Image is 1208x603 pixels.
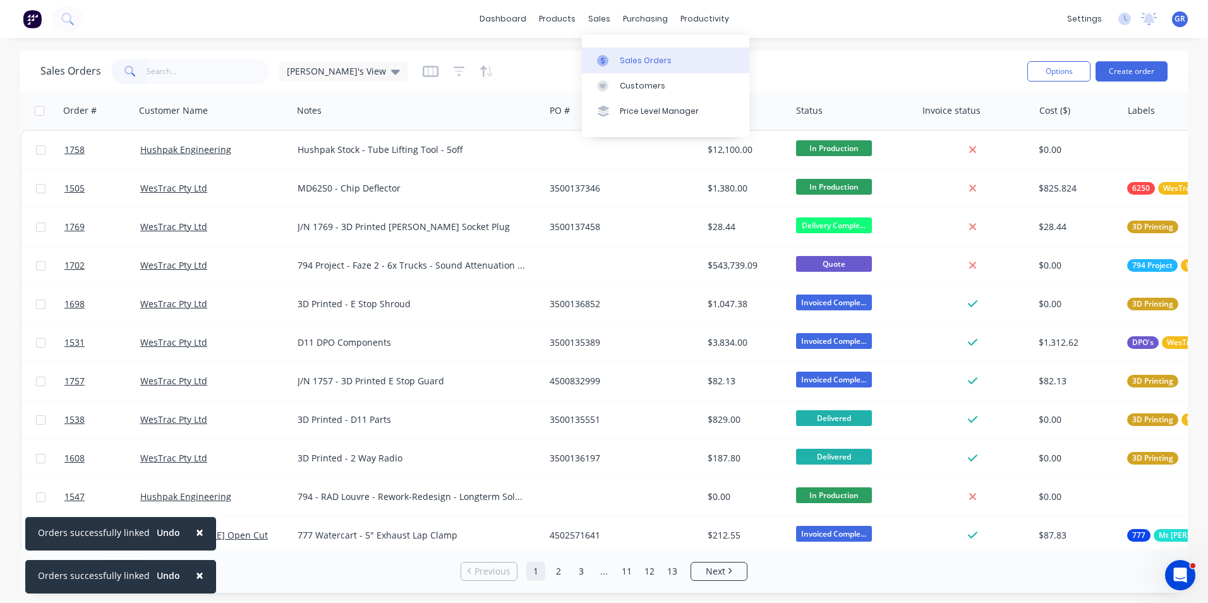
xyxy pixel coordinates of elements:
span: × [196,523,203,541]
a: 1769 [64,208,140,246]
div: $1,380.00 [708,182,782,195]
div: $3,834.00 [708,336,782,349]
div: purchasing [617,9,674,28]
div: $28.44 [708,221,782,233]
button: Create order [1096,61,1168,82]
div: $187.80 [708,452,782,465]
div: Orders successfully linked [38,569,150,582]
span: 1769 [64,221,85,233]
div: 3500137458 [550,221,690,233]
div: Order # [63,104,97,117]
div: $0.00 [1039,490,1113,503]
img: Factory [23,9,42,28]
div: Customer Name [139,104,208,117]
button: 3D Printing [1127,375,1178,387]
span: 3D Printing [1132,221,1173,233]
a: 1531 [64,324,140,362]
div: $1,312.62 [1039,336,1113,349]
div: 3500137346 [550,182,690,195]
div: $0.00 [1039,143,1113,156]
div: 3500136852 [550,298,690,310]
div: Labels [1128,104,1155,117]
div: Cost ($) [1039,104,1070,117]
span: [PERSON_NAME]'s View [287,64,386,78]
a: WesTrac Pty Ltd [140,259,207,271]
a: Page 3 [572,562,591,581]
span: In Production [796,140,872,156]
div: Customers [620,80,665,92]
div: Orders successfully linked [38,526,150,539]
div: 3500135389 [550,336,690,349]
a: Jump forward [595,562,613,581]
a: Page 11 [617,562,636,581]
span: Quote [796,256,872,272]
span: 1538 [64,413,85,426]
span: Invoiced Comple... [796,295,872,310]
a: 1666 [64,516,140,554]
a: 1547 [64,478,140,516]
a: Hushpak Engineering [140,143,231,155]
button: 3D Printing [1127,452,1178,465]
a: 1698 [64,285,140,323]
a: WesTrac Pty Ltd [140,413,207,425]
button: Close [183,517,216,547]
div: $12,100.00 [708,143,782,156]
a: 1702 [64,247,140,284]
iframe: Intercom live chat [1165,560,1195,590]
span: 1608 [64,452,85,465]
a: Price Level Manager [582,99,749,124]
div: products [533,9,582,28]
a: WesTrac Pty Ltd [140,298,207,310]
button: Undo [150,523,187,542]
a: WesTrac Pty Ltd [140,221,207,233]
span: 1547 [64,490,85,503]
div: PO # [550,104,570,117]
span: 777 [1132,529,1145,542]
div: Notes [297,104,322,117]
div: 777 Watercart - 5" Exhaust Lap Clamp [298,529,528,542]
div: D11 DPO Components [298,336,528,349]
div: J/N 1769 - 3D Printed [PERSON_NAME] Socket Plug [298,221,528,233]
button: Undo [150,566,187,585]
a: WesTrac Pty Ltd [140,452,207,464]
span: × [196,566,203,584]
div: MD6250 - Chip Deflector [298,182,528,195]
div: $0.00 [1039,413,1113,426]
a: Next page [691,565,747,578]
div: 3D Printed - E Stop Shroud [298,298,528,310]
a: Previous page [461,565,517,578]
div: 4502571641 [550,529,690,542]
a: Hushpak Engineering [140,490,231,502]
a: Page 12 [640,562,659,581]
button: 3D Printing [1127,298,1178,310]
div: J/N 1757 - 3D Printed E Stop Guard [298,375,528,387]
span: 1757 [64,375,85,387]
a: Customers [582,73,749,99]
span: Delivered [796,410,872,426]
span: GR [1175,13,1185,25]
div: Invoice status [922,104,981,117]
span: 1758 [64,143,85,156]
div: $825.824 [1039,182,1113,195]
div: $82.13 [708,375,782,387]
button: 3D Printing [1127,221,1178,233]
a: 1608 [64,439,140,477]
div: $28.44 [1039,221,1113,233]
span: Next [706,565,725,578]
span: 1505 [64,182,85,195]
h1: Sales Orders [40,65,101,77]
a: 1758 [64,131,140,169]
div: $0.00 [1039,259,1113,272]
span: WesTrac [1163,182,1194,195]
span: 3D Printing [1132,298,1173,310]
span: 1702 [64,259,85,272]
a: Page 13 [663,562,682,581]
div: 3500136197 [550,452,690,465]
div: 4500832999 [550,375,690,387]
a: 1538 [64,401,140,439]
span: In Production [796,487,872,503]
div: 794 Project - Faze 2 - 6x Trucks - Sound Attenuation Full Kit [298,259,528,272]
span: 794 Project [1132,259,1173,272]
div: $1,047.38 [708,298,782,310]
span: 6250 [1132,182,1150,195]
